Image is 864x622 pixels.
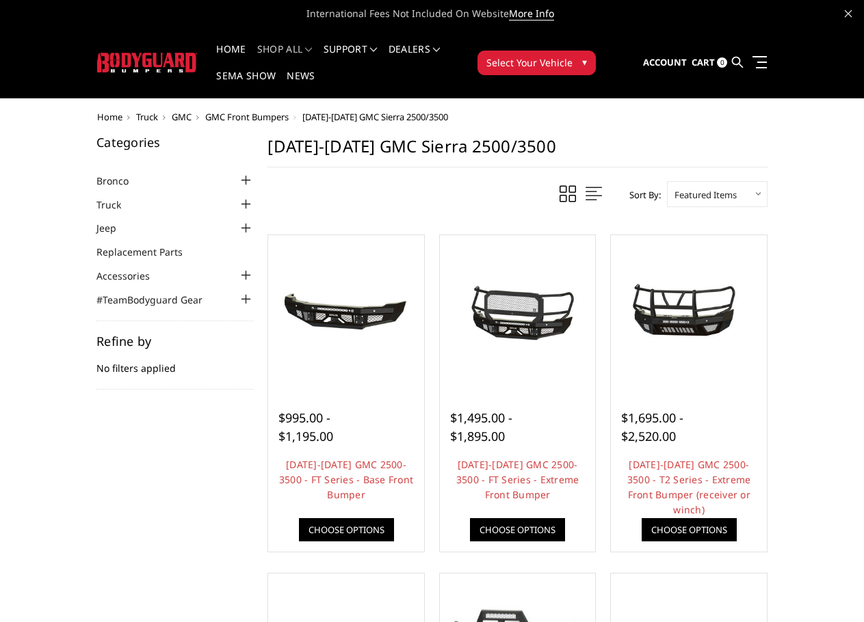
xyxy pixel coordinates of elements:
[627,458,751,516] a: [DATE]-[DATE] GMC 2500-3500 - T2 Series - Extreme Front Bumper (receiver or winch)
[643,44,687,81] a: Account
[389,44,441,71] a: Dealers
[324,44,378,71] a: Support
[642,518,737,541] a: Choose Options
[470,518,565,541] a: Choose Options
[216,71,276,98] a: SEMA Show
[96,174,146,188] a: Bronco
[622,185,661,205] label: Sort By:
[477,51,596,75] button: Select Your Vehicle
[257,44,313,71] a: shop all
[279,458,413,501] a: [DATE]-[DATE] GMC 2500-3500 - FT Series - Base Front Bumper
[96,269,167,283] a: Accessories
[456,458,579,501] a: [DATE]-[DATE] GMC 2500-3500 - FT Series - Extreme Front Bumper
[643,56,687,68] span: Account
[96,245,200,259] a: Replacement Parts
[96,335,254,347] h5: Refine by
[97,53,198,72] img: BODYGUARD BUMPERS
[717,57,727,68] span: 0
[136,111,158,123] a: Truck
[267,136,768,167] h1: [DATE]-[DATE] GMC Sierra 2500/3500
[302,111,448,123] span: [DATE]-[DATE] GMC Sierra 2500/3500
[272,278,421,348] img: 2024-2025 GMC 2500-3500 - FT Series - Base Front Bumper
[278,409,333,444] span: $995.00 - $1,195.00
[621,409,683,444] span: $1,695.00 - $2,520.00
[96,198,138,212] a: Truck
[692,44,727,81] a: Cart 0
[216,44,246,71] a: Home
[172,111,192,123] a: GMC
[486,55,573,70] span: Select Your Vehicle
[299,518,394,541] a: Choose Options
[443,278,592,348] img: 2024-2026 GMC 2500-3500 - FT Series - Extreme Front Bumper
[272,239,421,388] a: 2024-2025 GMC 2500-3500 - FT Series - Base Front Bumper 2024-2025 GMC 2500-3500 - FT Series - Bas...
[614,278,763,348] img: 2024-2026 GMC 2500-3500 - T2 Series - Extreme Front Bumper (receiver or winch)
[614,239,763,388] a: 2024-2026 GMC 2500-3500 - T2 Series - Extreme Front Bumper (receiver or winch) 2024-2026 GMC 2500...
[96,136,254,148] h5: Categories
[582,55,587,69] span: ▾
[96,335,254,390] div: No filters applied
[692,56,715,68] span: Cart
[287,71,315,98] a: News
[443,239,592,388] a: 2024-2026 GMC 2500-3500 - FT Series - Extreme Front Bumper 2024-2026 GMC 2500-3500 - FT Series - ...
[96,293,220,307] a: #TeamBodyguard Gear
[509,7,554,21] a: More Info
[97,111,122,123] a: Home
[96,221,133,235] a: Jeep
[450,409,512,444] span: $1,495.00 - $1,895.00
[205,111,289,123] a: GMC Front Bumpers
